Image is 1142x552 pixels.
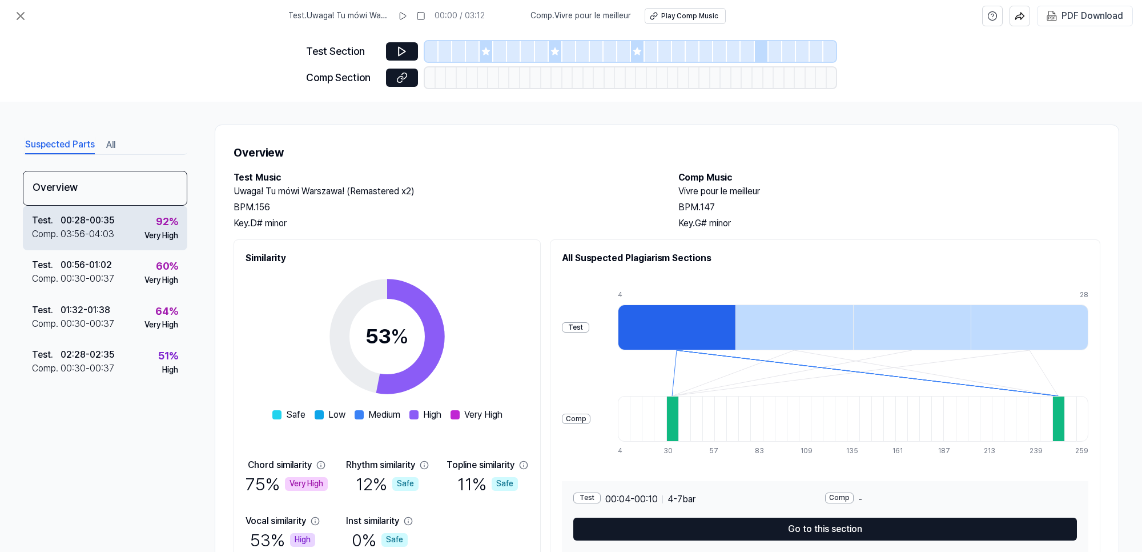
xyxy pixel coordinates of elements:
[144,230,178,242] div: Very High
[661,11,718,21] div: Play Comp Music
[1015,11,1025,21] img: share
[825,493,854,503] div: Comp
[32,272,61,286] div: Comp .
[250,528,315,552] div: 53 %
[530,10,631,22] span: Comp . Vivre pour le meilleur
[1047,11,1057,21] img: PDF Download
[25,136,95,154] button: Suspected Parts
[61,272,114,286] div: 00:30 - 00:37
[32,258,61,272] div: Test .
[423,408,441,422] span: High
[447,458,514,472] div: Topline similarity
[246,472,328,496] div: 75 %
[573,518,1077,541] button: Go to this section
[162,365,178,376] div: High
[288,10,389,22] span: Test . Uwaga! Tu mówi Warszawa! (Remastered x2)
[32,214,61,227] div: Test .
[1075,446,1088,456] div: 259
[1044,6,1125,26] button: PDF Download
[709,446,721,456] div: 57
[801,446,813,456] div: 109
[356,472,419,496] div: 12 %
[618,290,735,300] div: 4
[61,303,110,317] div: 01:32 - 01:38
[605,493,658,506] span: 00:04 - 00:10
[392,477,419,491] div: Safe
[984,446,996,456] div: 213
[61,214,114,227] div: 00:28 - 00:35
[346,458,415,472] div: Rhythm similarity
[248,458,312,472] div: Chord similarity
[645,8,726,24] button: Play Comp Music
[234,217,656,230] div: Key. D# minor
[346,514,399,528] div: Inst similarity
[158,348,178,365] div: 51 %
[61,227,114,241] div: 03:56 - 04:03
[846,446,858,456] div: 135
[23,171,187,206] div: Overview
[156,214,178,230] div: 92 %
[290,533,315,547] div: High
[618,446,630,456] div: 4
[156,258,178,275] div: 60 %
[32,317,61,331] div: Comp .
[155,303,178,320] div: 64 %
[306,70,379,86] div: Comp Section
[987,10,998,22] svg: help
[678,171,1100,185] h2: Comp Music
[391,324,409,349] span: %
[61,362,114,375] div: 00:30 - 00:37
[246,251,529,265] h2: Similarity
[234,185,656,198] h2: Uwaga! Tu mówi Warszawa! (Remastered x2)
[368,408,400,422] span: Medium
[1080,290,1088,300] div: 28
[457,472,518,496] div: 11 %
[365,321,409,352] div: 53
[982,6,1003,26] button: help
[246,514,306,528] div: Vocal similarity
[306,43,379,60] div: Test Section
[144,319,178,331] div: Very High
[678,217,1100,230] div: Key. G# minor
[144,275,178,286] div: Very High
[286,408,305,422] span: Safe
[352,528,408,552] div: 0 %
[61,258,112,272] div: 00:56 - 01:02
[106,136,115,154] button: All
[32,362,61,375] div: Comp .
[32,303,61,317] div: Test .
[464,408,502,422] span: Very High
[678,201,1100,214] div: BPM. 147
[938,446,950,456] div: 187
[328,408,345,422] span: Low
[892,446,904,456] div: 161
[285,477,328,491] div: Very High
[825,493,1077,506] div: -
[234,201,656,214] div: BPM. 156
[234,171,656,185] h2: Test Music
[32,227,61,241] div: Comp .
[562,322,589,333] div: Test
[381,533,408,547] div: Safe
[1061,9,1123,23] div: PDF Download
[61,348,114,362] div: 02:28 - 02:35
[667,493,695,506] span: 4 - 7 bar
[61,317,114,331] div: 00:30 - 00:37
[562,414,590,425] div: Comp
[664,446,675,456] div: 30
[234,143,1100,162] h1: Overview
[678,185,1100,198] h2: Vivre pour le meilleur
[562,251,1088,265] h2: All Suspected Plagiarism Sections
[492,477,518,491] div: Safe
[1030,446,1042,456] div: 239
[755,446,767,456] div: 83
[32,348,61,362] div: Test .
[573,493,601,503] div: Test
[435,10,485,22] div: 00:00 / 03:12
